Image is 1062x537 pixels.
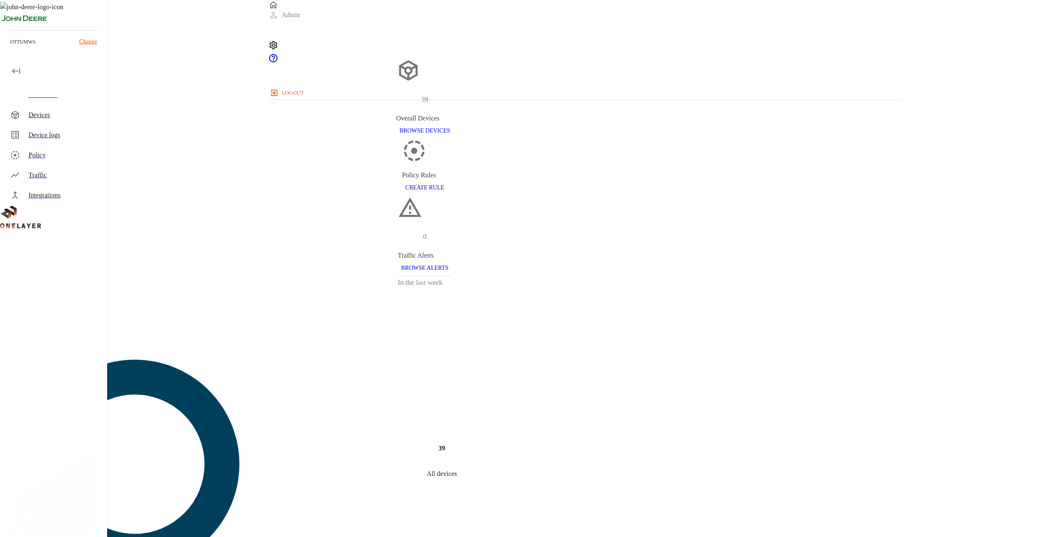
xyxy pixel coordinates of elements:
[402,184,447,191] a: CREATE RULE
[282,10,300,20] p: Admin
[402,170,447,180] div: Policy Rules
[398,251,452,261] div: Traffic Alerts
[268,86,307,100] button: logout
[398,261,452,276] button: BROWSE ALERTS
[396,127,453,134] a: BROWSE DEVICES
[398,276,452,289] h3: In the last week
[423,232,427,242] p: 0
[398,264,452,271] a: BROWSE ALERTS
[396,123,453,139] button: BROWSE DEVICES
[268,57,278,64] span: Support Portal
[438,443,445,453] h4: 39
[268,86,901,100] a: logout
[427,469,457,479] p: All devices
[402,180,447,196] button: CREATE RULE
[396,113,453,123] div: Overall Devices
[268,57,278,64] a: onelayer-support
